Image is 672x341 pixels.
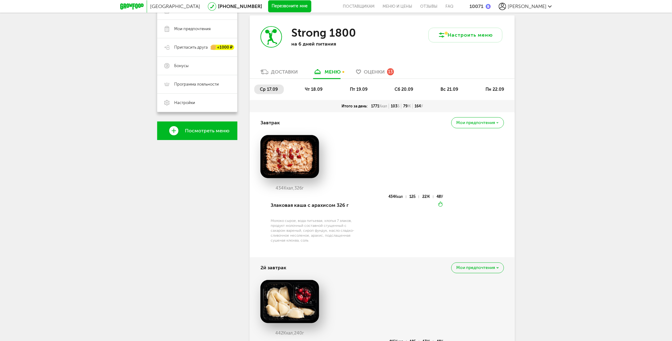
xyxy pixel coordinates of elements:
a: меню [310,69,344,78]
span: У [441,195,443,199]
h4: Завтрак [260,117,280,129]
a: Оценки 13 [353,69,397,78]
span: Б [397,104,400,108]
div: 434 [388,195,406,198]
span: Мои предпочтения [174,26,211,32]
h3: Strong 1800 [291,26,356,39]
span: г [302,331,304,336]
p: на 6 дней питания [291,41,371,47]
a: Доставки [257,69,301,78]
a: [PHONE_NUMBER] [218,3,262,9]
span: пн 22.09 [486,87,504,92]
span: [PERSON_NAME] [508,3,547,9]
span: Мои предпочтения [457,266,495,270]
img: bonus_b.cdccf46.png [486,4,491,9]
span: ср 17.09 [260,87,278,92]
span: Мои предпочтения [457,121,495,125]
div: 103 [389,104,401,109]
span: Ж [427,195,430,199]
a: Программа лояльности [157,75,237,94]
button: Настроить меню [428,28,502,42]
div: Итого за день: [340,104,369,109]
a: Настройки [157,94,237,112]
div: 48 [437,195,443,198]
span: Настройки [174,100,195,106]
div: 22 [422,195,433,198]
span: Ккал [379,104,387,108]
span: Оценки [364,69,385,75]
div: 79 [401,104,413,109]
div: 434 326 [260,186,319,191]
a: Посмотреть меню [157,122,237,140]
div: 13 [387,68,394,75]
div: 12 [410,195,419,198]
img: big_zDl6ffcyro6hplhP.png [260,135,319,178]
div: 10071 [469,3,483,9]
a: Бонусы [157,57,237,75]
span: У [421,104,423,108]
span: Ж [408,104,411,108]
span: сб 20.09 [395,87,413,92]
span: Ккал [395,195,403,199]
div: меню [325,69,341,75]
span: Ккал, [284,186,295,191]
span: Бонусы [174,63,189,69]
h4: 2й завтрак [260,262,286,274]
span: Б [414,195,416,199]
span: Ккал, [284,331,294,336]
div: Злаковая каша с арахисом 326 г [271,195,356,216]
img: big_nORWZQnWLfGE2rXS.png [260,280,319,323]
div: Молоко сырое, вода питьевая, хлопья 7 злаков, продукт молочный составной сгущенный с сахаром варе... [271,218,356,243]
span: чт 18.09 [305,87,323,92]
div: 164 [413,104,425,109]
div: 442 240 [260,331,319,336]
button: Перезвоните мне [268,0,311,13]
span: вс 21.09 [440,87,458,92]
span: пт 19.09 [350,87,367,92]
a: Мои предпочтения [157,20,237,38]
div: 1771 [369,104,389,109]
div: Доставки [271,69,298,75]
span: г [302,186,304,191]
span: Пригласить друга [174,45,208,50]
span: [GEOGRAPHIC_DATA] [150,3,200,9]
span: Посмотреть меню [185,128,229,134]
div: +1000 ₽ [211,45,234,50]
a: Пригласить друга +1000 ₽ [157,38,237,57]
span: Программа лояльности [174,82,219,87]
